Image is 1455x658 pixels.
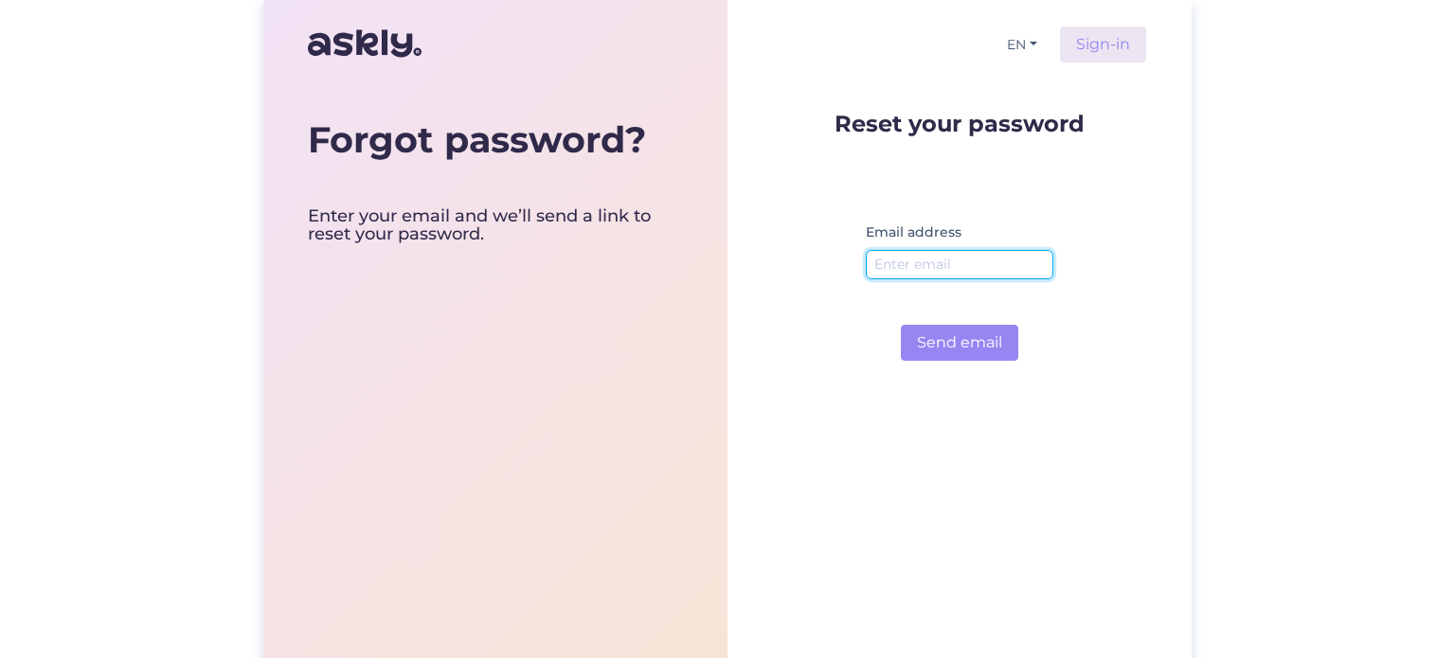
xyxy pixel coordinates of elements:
p: Reset your password [835,112,1085,135]
div: Forgot password? [308,118,683,162]
div: Enter your email and we’ll send a link to reset your password. [308,207,683,245]
img: Askly [308,21,422,66]
label: Email address [866,222,961,242]
input: Enter email [866,250,1053,279]
button: EN [999,31,1045,59]
a: Sign-in [1060,27,1146,62]
button: Send email [901,325,1018,361]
